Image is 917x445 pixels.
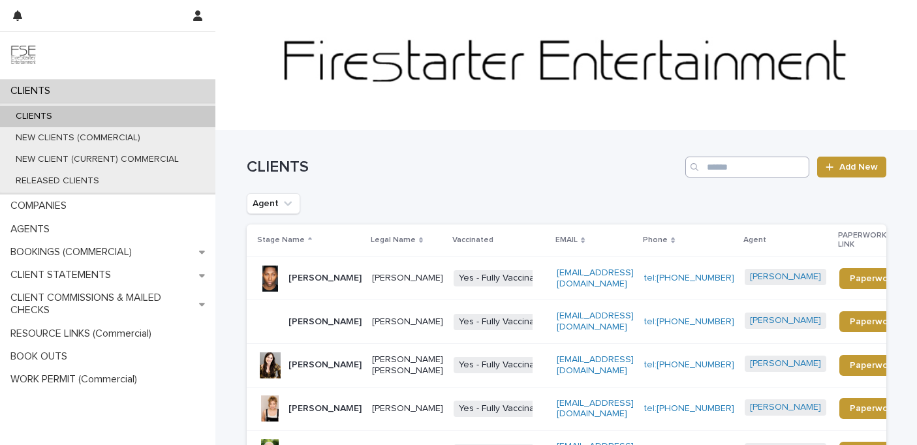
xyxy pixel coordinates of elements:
[454,401,553,417] span: Yes - Fully Vaccinated
[372,354,443,376] p: [PERSON_NAME] [PERSON_NAME]
[644,360,734,369] a: tel:[PHONE_NUMBER]
[850,317,896,326] span: Paperwork
[288,360,362,371] p: [PERSON_NAME]
[5,176,110,187] p: RELEASED CLIENTS
[557,399,634,419] a: [EMAIL_ADDRESS][DOMAIN_NAME]
[817,157,886,177] a: Add New
[5,373,148,386] p: WORK PERMIT (Commercial)
[247,158,681,177] h1: CLIENTS
[743,233,766,247] p: Agent
[372,273,443,284] p: [PERSON_NAME]
[288,273,362,284] p: [PERSON_NAME]
[454,314,553,330] span: Yes - Fully Vaccinated
[5,328,162,340] p: RESOURCE LINKS (Commercial)
[257,233,305,247] p: Stage Name
[5,132,151,144] p: NEW CLIENTS (COMMERCIAL)
[5,246,142,258] p: BOOKINGS (COMMERCIAL)
[644,317,734,326] a: tel:[PHONE_NUMBER]
[371,233,416,247] p: Legal Name
[557,268,634,288] a: [EMAIL_ADDRESS][DOMAIN_NAME]
[850,361,896,370] span: Paperwork
[10,42,37,69] img: 9JgRvJ3ETPGCJDhvPVA5
[750,402,821,413] a: [PERSON_NAME]
[5,292,199,316] p: CLIENT COMMISSIONS & MAILED CHECKS
[839,162,878,172] span: Add New
[685,157,809,177] input: Search
[5,269,121,281] p: CLIENT STATEMENTS
[839,355,907,376] a: Paperwork
[557,355,634,375] a: [EMAIL_ADDRESS][DOMAIN_NAME]
[454,270,553,286] span: Yes - Fully Vaccinated
[288,316,362,328] p: [PERSON_NAME]
[452,233,493,247] p: Vaccinated
[750,315,821,326] a: [PERSON_NAME]
[750,271,821,283] a: [PERSON_NAME]
[644,273,734,283] a: tel:[PHONE_NUMBER]
[839,268,907,289] a: Paperwork
[5,154,189,165] p: NEW CLIENT (CURRENT) COMMERCIAL
[850,274,896,283] span: Paperwork
[5,111,63,122] p: CLIENTS
[644,404,734,413] a: tel:[PHONE_NUMBER]
[850,404,896,413] span: Paperwork
[557,311,634,331] a: [EMAIL_ADDRESS][DOMAIN_NAME]
[5,223,60,236] p: AGENTS
[5,200,77,212] p: COMPANIES
[839,398,907,419] a: Paperwork
[5,350,78,363] p: BOOK OUTS
[839,311,907,332] a: Paperwork
[5,85,61,97] p: CLIENTS
[372,403,443,414] p: [PERSON_NAME]
[288,403,362,414] p: [PERSON_NAME]
[750,358,821,369] a: [PERSON_NAME]
[372,316,443,328] p: [PERSON_NAME]
[555,233,578,247] p: EMAIL
[838,228,899,253] p: PAPERWORK LINK
[454,357,553,373] span: Yes - Fully Vaccinated
[247,193,300,214] button: Agent
[643,233,668,247] p: Phone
